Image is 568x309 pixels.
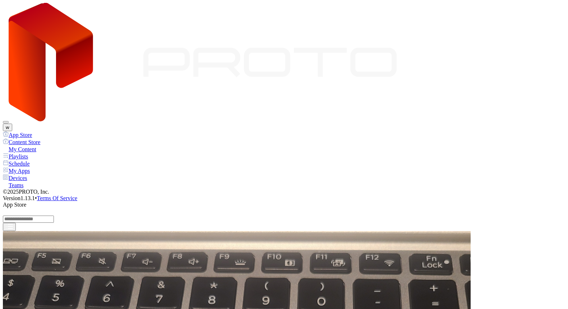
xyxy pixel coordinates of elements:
[3,174,565,181] a: Devices
[3,202,565,208] div: App Store
[3,160,565,167] a: Schedule
[3,195,37,201] span: Version 1.13.1 •
[37,195,78,201] a: Terms Of Service
[3,124,12,131] button: w
[3,181,565,189] a: Teams
[3,153,565,160] a: Playlists
[3,167,565,174] a: My Apps
[3,146,565,153] a: My Content
[3,189,565,195] div: © 2025 PROTO, Inc.
[3,131,565,138] a: App Store
[3,138,565,146] a: Content Store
